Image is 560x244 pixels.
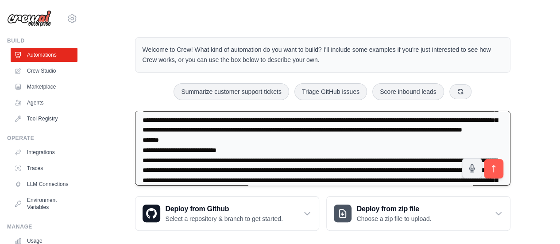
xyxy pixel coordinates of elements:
a: LLM Connections [11,177,77,191]
a: Marketplace [11,80,77,94]
h3: Deploy from Github [166,204,283,214]
div: Manage [7,223,77,230]
a: Crew Studio [11,64,77,78]
button: Triage GitHub issues [294,83,367,100]
iframe: Chat Widget [516,201,560,244]
p: Choose a zip file to upload. [357,214,432,223]
a: Environment Variables [11,193,77,214]
p: Welcome to Crew! What kind of automation do you want to build? I'll include some examples if you'... [143,45,503,65]
button: Summarize customer support tickets [174,83,289,100]
div: Build [7,37,77,44]
p: Select a repository & branch to get started. [166,214,283,223]
a: Integrations [11,145,77,159]
div: Operate [7,135,77,142]
a: Tool Registry [11,112,77,126]
a: Agents [11,96,77,110]
img: Logo [7,10,51,27]
a: Traces [11,161,77,175]
button: Score inbound leads [372,83,444,100]
h3: Deploy from zip file [357,204,432,214]
a: Automations [11,48,77,62]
